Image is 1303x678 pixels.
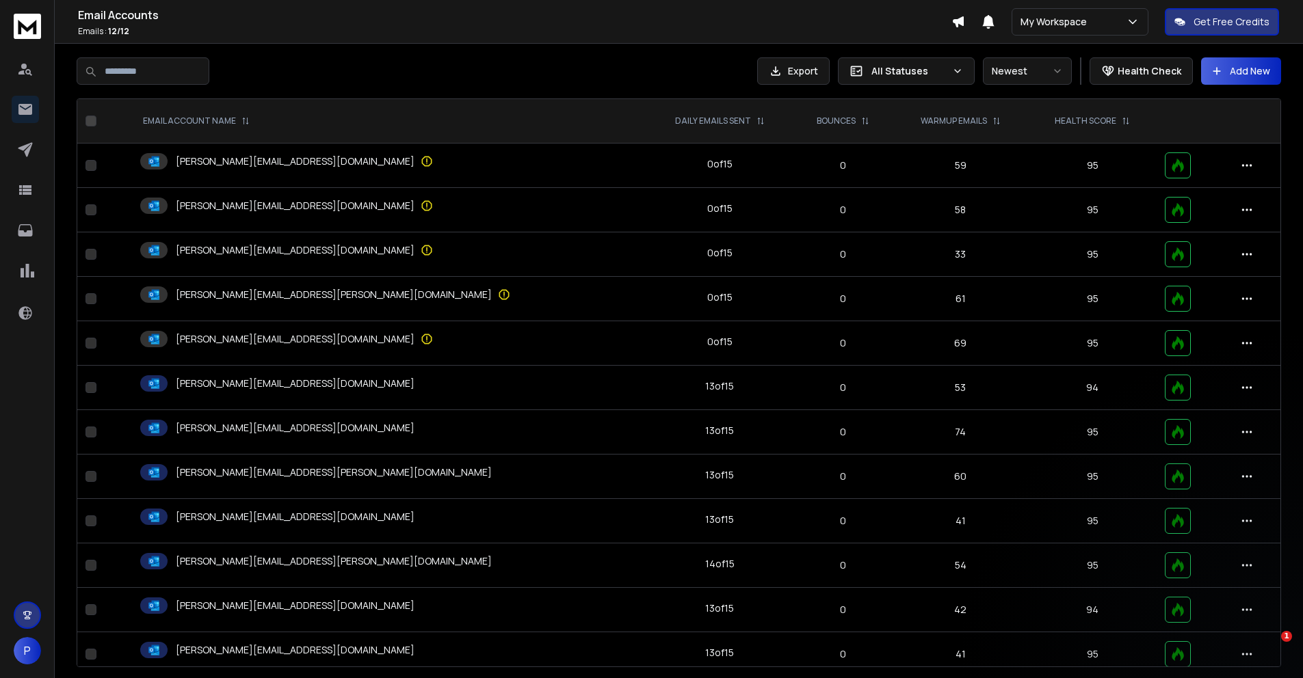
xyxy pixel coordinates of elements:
button: Export [757,57,830,85]
td: 95 [1028,232,1157,277]
div: 13 of 15 [705,424,734,437]
p: 0 [802,203,885,217]
p: 0 [802,247,885,261]
p: [PERSON_NAME][EMAIL_ADDRESS][PERSON_NAME][DOMAIN_NAME] [176,554,492,568]
div: 0 of 15 [707,290,733,304]
p: [PERSON_NAME][EMAIL_ADDRESS][PERSON_NAME][DOMAIN_NAME] [176,288,492,301]
iframe: Intercom live chat [1253,631,1286,664]
p: 0 [802,381,885,394]
td: 95 [1028,277,1157,321]
div: 0 of 15 [707,202,733,215]
td: 95 [1028,188,1157,232]
p: [PERSON_NAME][EMAIL_ADDRESS][DOMAIN_NAME] [176,599,414,612]
button: Get Free Credits [1165,8,1279,36]
div: 13 of 15 [705,468,734,482]
p: 0 [802,514,885,528]
p: DAILY EMAILS SENT [675,116,751,126]
td: 94 [1028,588,1157,632]
button: Newest [983,57,1072,85]
button: P [14,637,41,664]
td: 95 [1028,321,1157,366]
td: 74 [893,410,1028,455]
td: 53 [893,366,1028,410]
td: 60 [893,455,1028,499]
p: [PERSON_NAME][EMAIL_ADDRESS][DOMAIN_NAME] [176,377,414,390]
p: 0 [802,470,885,483]
p: 0 [802,292,885,306]
p: WARMUP EMAILS [921,116,987,126]
span: 12 / 12 [108,25,129,37]
p: [PERSON_NAME][EMAIL_ADDRESS][DOMAIN_NAME] [176,154,414,168]
p: [PERSON_NAME][EMAIL_ADDRESS][DOMAIN_NAME] [176,243,414,257]
p: [PERSON_NAME][EMAIL_ADDRESS][DOMAIN_NAME] [176,421,414,435]
td: 95 [1028,410,1157,455]
td: 33 [893,232,1028,277]
div: 13 of 15 [705,646,734,660]
p: 0 [802,558,885,572]
p: Health Check [1118,64,1181,78]
div: 13 of 15 [705,379,734,393]
p: My Workspace [1021,15,1092,29]
p: Emails : [78,26,951,37]
td: 95 [1028,499,1157,543]
p: [PERSON_NAME][EMAIL_ADDRESS][DOMAIN_NAME] [176,199,414,213]
td: 95 [1028,543,1157,588]
td: 95 [1028,455,1157,499]
div: 0 of 15 [707,157,733,171]
p: [PERSON_NAME][EMAIL_ADDRESS][DOMAIN_NAME] [176,510,414,524]
p: 0 [802,159,885,172]
p: [PERSON_NAME][EMAIL_ADDRESS][DOMAIN_NAME] [176,332,414,346]
td: 42 [893,588,1028,632]
td: 41 [893,499,1028,543]
p: 0 [802,336,885,350]
button: Health Check [1090,57,1193,85]
button: Add New [1201,57,1281,85]
td: 41 [893,632,1028,677]
p: [PERSON_NAME][EMAIL_ADDRESS][PERSON_NAME][DOMAIN_NAME] [176,465,492,479]
td: 59 [893,144,1028,188]
p: 0 [802,647,885,661]
p: HEALTH SCORE [1055,116,1116,126]
span: 1 [1281,631,1292,642]
p: Get Free Credits [1194,15,1269,29]
td: 94 [1028,366,1157,410]
div: 14 of 15 [705,557,735,571]
div: 0 of 15 [707,246,733,260]
img: logo [14,14,41,39]
div: EMAIL ACCOUNT NAME [143,116,250,126]
p: [PERSON_NAME][EMAIL_ADDRESS][DOMAIN_NAME] [176,643,414,657]
td: 69 [893,321,1028,366]
h1: Email Accounts [78,7,951,23]
div: 13 of 15 [705,601,734,615]
p: 0 [802,425,885,439]
td: 54 [893,543,1028,588]
p: 0 [802,603,885,616]
div: 0 of 15 [707,335,733,349]
td: 95 [1028,632,1157,677]
td: 61 [893,277,1028,321]
p: BOUNCES [817,116,856,126]
p: All Statuses [871,64,947,78]
div: 13 of 15 [705,513,734,526]
td: 95 [1028,144,1157,188]
td: 58 [893,188,1028,232]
